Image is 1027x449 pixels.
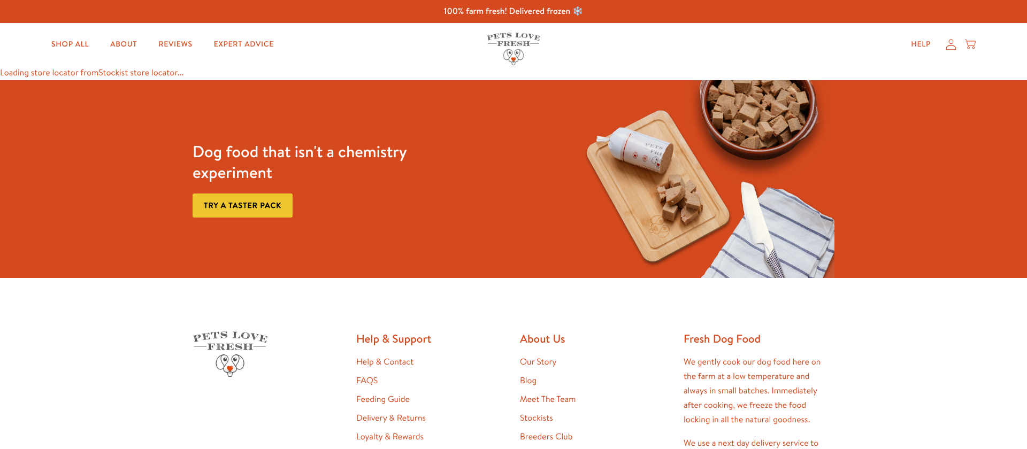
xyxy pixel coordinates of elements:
[193,193,293,218] a: Try a taster pack
[520,393,576,405] a: Meet The Team
[902,34,939,55] a: Help
[193,141,455,183] h3: Dog food that isn't a chemistry experiment
[520,412,553,424] a: Stockists
[150,34,201,55] a: Reviews
[356,412,426,424] a: Delivery & Returns
[356,393,410,405] a: Feeding Guide
[520,331,671,346] h2: About Us
[520,431,572,443] a: Breeders Club
[205,34,282,55] a: Expert Advice
[520,375,537,386] a: Blog
[520,356,557,368] a: Our Story
[193,331,267,377] img: Pets Love Fresh
[43,34,97,55] a: Shop All
[356,375,378,386] a: FAQS
[684,355,834,428] p: We gently cook our dog food here on the farm at a low temperature and always in small batches. Im...
[102,34,145,55] a: About
[356,431,424,443] a: Loyalty & Rewards
[98,67,178,79] a: Stockist store locator
[356,331,507,346] h2: Help & Support
[572,80,834,278] img: Fussy
[487,33,540,65] img: Pets Love Fresh
[356,356,413,368] a: Help & Contact
[684,331,834,346] h2: Fresh Dog Food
